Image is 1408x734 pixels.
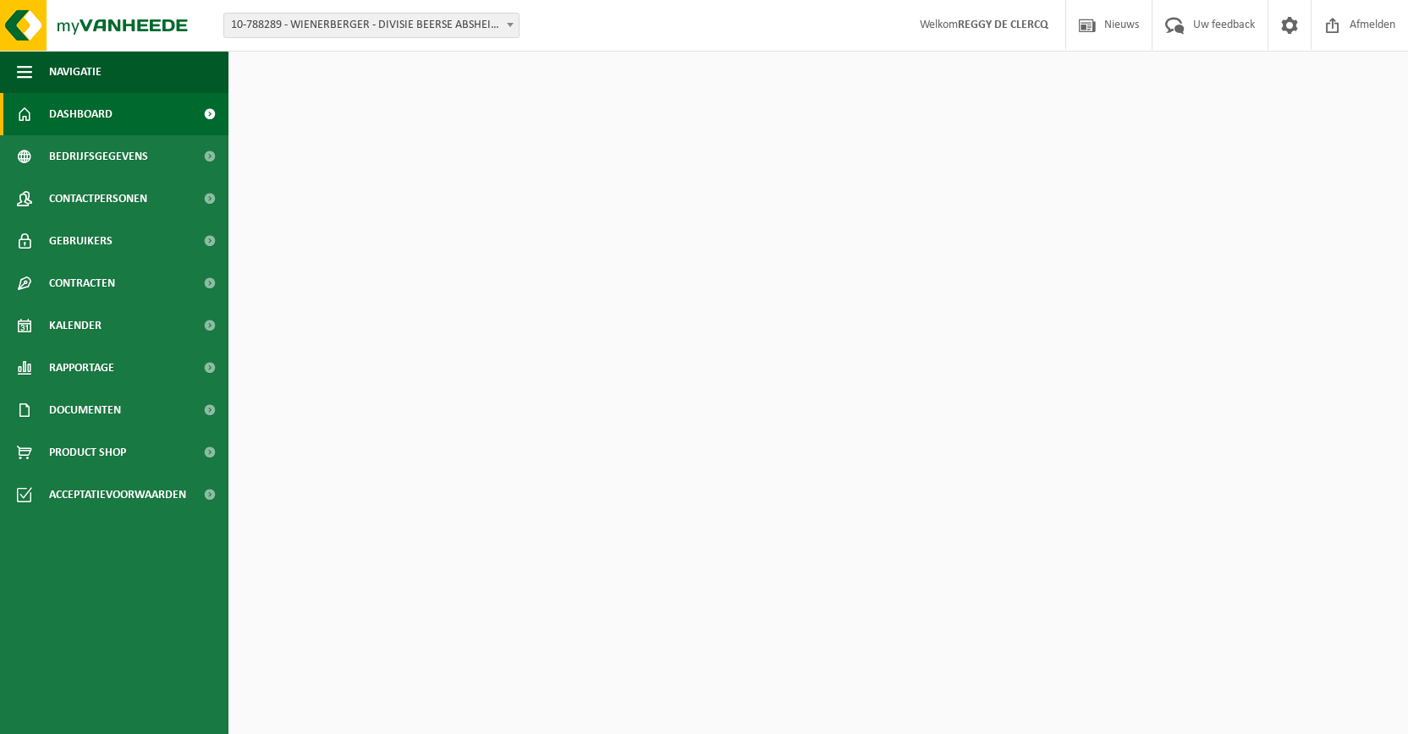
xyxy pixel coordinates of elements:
[49,304,102,347] span: Kalender
[49,347,114,389] span: Rapportage
[49,474,186,516] span: Acceptatievoorwaarden
[49,431,126,474] span: Product Shop
[958,19,1048,31] strong: REGGY DE CLERCQ
[49,93,113,135] span: Dashboard
[49,135,148,178] span: Bedrijfsgegevens
[49,51,102,93] span: Navigatie
[223,13,520,38] span: 10-788289 - WIENERBERGER - DIVISIE BEERSE ABSHEIDE - BEERSE
[224,14,519,37] span: 10-788289 - WIENERBERGER - DIVISIE BEERSE ABSHEIDE - BEERSE
[49,220,113,262] span: Gebruikers
[49,389,121,431] span: Documenten
[49,178,147,220] span: Contactpersonen
[49,262,115,304] span: Contracten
